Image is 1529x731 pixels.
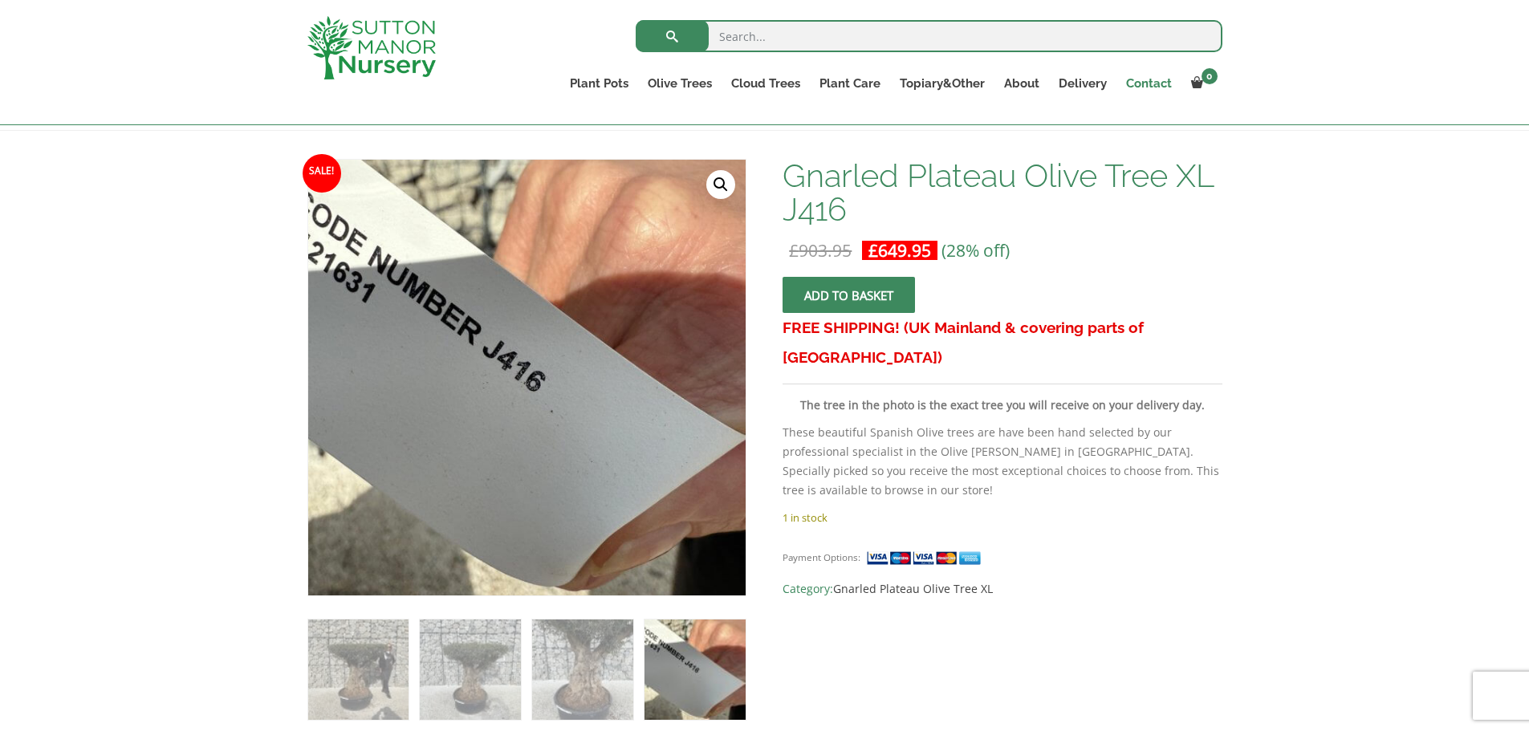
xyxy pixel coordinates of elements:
[1049,72,1116,95] a: Delivery
[800,397,1205,412] strong: The tree in the photo is the exact tree you will receive on your delivery day.
[303,154,341,193] span: Sale!
[638,72,722,95] a: Olive Trees
[783,551,860,563] small: Payment Options:
[308,619,409,720] img: Gnarled Plateau Olive Tree XL J416
[783,423,1222,500] p: These beautiful Spanish Olive trees are have been hand selected by our professional specialist in...
[307,16,436,79] img: logo
[783,159,1222,226] h1: Gnarled Plateau Olive Tree XL J416
[722,72,810,95] a: Cloud Trees
[868,239,931,262] bdi: 649.95
[420,619,520,720] img: Gnarled Plateau Olive Tree XL J416 - Image 2
[994,72,1049,95] a: About
[783,508,1222,527] p: 1 in stock
[810,72,890,95] a: Plant Care
[783,313,1222,372] h3: FREE SHIPPING! (UK Mainland & covering parts of [GEOGRAPHIC_DATA])
[789,239,852,262] bdi: 903.95
[1181,72,1222,95] a: 0
[1116,72,1181,95] a: Contact
[866,550,986,567] img: payment supported
[783,579,1222,599] span: Category:
[636,20,1222,52] input: Search...
[1202,68,1218,84] span: 0
[833,581,993,596] a: Gnarled Plateau Olive Tree XL
[560,72,638,95] a: Plant Pots
[706,170,735,199] a: View full-screen image gallery
[645,619,745,720] img: Gnarled Plateau Olive Tree XL J416 - Image 4
[890,72,994,95] a: Topiary&Other
[789,239,799,262] span: £
[783,277,915,313] button: Add to basket
[532,619,632,720] img: Gnarled Plateau Olive Tree XL J416 - Image 3
[941,239,1010,262] span: (28% off)
[868,239,878,262] span: £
